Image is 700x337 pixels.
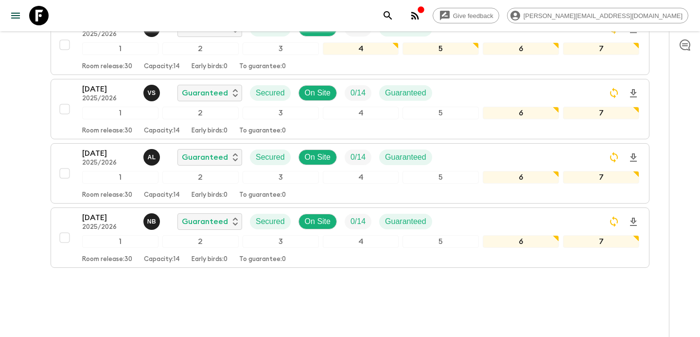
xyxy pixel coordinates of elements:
div: 7 [563,42,639,55]
p: 0 / 14 [350,151,366,163]
span: vincent Scott [143,88,162,95]
p: v S [147,89,156,97]
p: Guaranteed [385,87,426,99]
p: Guaranteed [385,151,426,163]
p: To guarantee: 0 [239,127,286,135]
span: Nafise Blake [143,216,162,224]
div: Secured [250,85,291,101]
button: [DATE]2025/2026vincent ScottGuaranteedSecuredOn SiteTrip FillGuaranteed1234567Room release:30Capa... [51,15,649,75]
button: menu [6,6,25,25]
p: Early birds: 0 [192,127,227,135]
div: 7 [563,171,639,184]
button: search adventures [378,6,398,25]
div: 1 [82,107,158,119]
div: [PERSON_NAME][EMAIL_ADDRESS][DOMAIN_NAME] [507,8,688,23]
div: Trip Fill [345,214,371,229]
div: Secured [250,214,291,229]
span: Give feedback [448,12,499,19]
div: 5 [402,107,479,119]
button: vS [143,85,162,101]
span: Abdiel Luis [143,152,162,160]
div: 2 [162,42,239,55]
button: [DATE]2025/2026vincent ScottGuaranteedSecuredOn SiteTrip FillGuaranteed1234567Room release:30Capa... [51,79,649,139]
svg: Sync Required - Changes detected [608,216,620,227]
p: Early birds: 0 [192,256,227,263]
p: Capacity: 14 [144,63,180,71]
p: Early birds: 0 [192,191,227,199]
p: N B [147,218,157,225]
button: [DATE]2025/2026Abdiel LuisGuaranteedSecuredOn SiteTrip FillGuaranteed1234567Room release:30Capaci... [51,143,649,204]
div: On Site [298,214,337,229]
div: 6 [483,235,559,248]
div: 5 [402,235,479,248]
button: [DATE]2025/2026Nafise BlakeGuaranteedSecuredOn SiteTrip FillGuaranteed1234567Room release:30Capac... [51,207,649,268]
p: Room release: 30 [82,256,132,263]
div: 4 [323,107,399,119]
p: Room release: 30 [82,127,132,135]
div: On Site [298,85,337,101]
svg: Download Onboarding [628,152,639,164]
div: 6 [483,42,559,55]
div: 3 [243,171,319,184]
p: To guarantee: 0 [239,256,286,263]
p: 2025/2026 [82,95,136,103]
div: 2 [162,235,239,248]
button: NB [143,213,162,230]
p: Early birds: 0 [192,63,227,71]
p: Capacity: 14 [144,191,180,199]
span: [PERSON_NAME][EMAIL_ADDRESS][DOMAIN_NAME] [518,12,688,19]
div: 7 [563,107,639,119]
p: Guaranteed [182,151,228,163]
div: 5 [402,42,479,55]
p: 0 / 14 [350,87,366,99]
div: 1 [82,42,158,55]
p: 2025/2026 [82,224,136,231]
div: 6 [483,107,559,119]
div: Trip Fill [345,150,371,165]
div: 6 [483,171,559,184]
div: 4 [323,235,399,248]
div: Secured [250,150,291,165]
p: Guaranteed [182,216,228,227]
div: 1 [82,171,158,184]
div: Trip Fill [345,85,371,101]
p: Capacity: 14 [144,127,180,135]
div: 1 [82,235,158,248]
p: Room release: 30 [82,63,132,71]
svg: Sync Required - Changes detected [608,151,620,163]
p: 2025/2026 [82,159,136,167]
p: Secured [256,151,285,163]
div: 2 [162,107,239,119]
p: Room release: 30 [82,191,132,199]
p: Guaranteed [385,216,426,227]
div: 5 [402,171,479,184]
div: 4 [323,42,399,55]
p: A L [147,153,156,161]
p: [DATE] [82,148,136,159]
svg: Download Onboarding [628,88,639,99]
p: [DATE] [82,212,136,224]
p: Guaranteed [182,87,228,99]
svg: Sync Required - Changes detected [608,87,620,99]
p: [DATE] [82,83,136,95]
div: On Site [298,150,337,165]
p: Secured [256,216,285,227]
div: 7 [563,235,639,248]
div: 3 [243,107,319,119]
p: On Site [305,87,331,99]
a: Give feedback [433,8,499,23]
p: Secured [256,87,285,99]
div: 4 [323,171,399,184]
p: To guarantee: 0 [239,191,286,199]
svg: Download Onboarding [628,216,639,228]
p: 2025/2026 [82,31,136,38]
div: 3 [243,42,319,55]
p: Capacity: 14 [144,256,180,263]
button: AL [143,149,162,166]
div: 2 [162,171,239,184]
p: To guarantee: 0 [239,63,286,71]
div: 3 [243,235,319,248]
p: On Site [305,151,331,163]
p: 0 / 14 [350,216,366,227]
p: On Site [305,216,331,227]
